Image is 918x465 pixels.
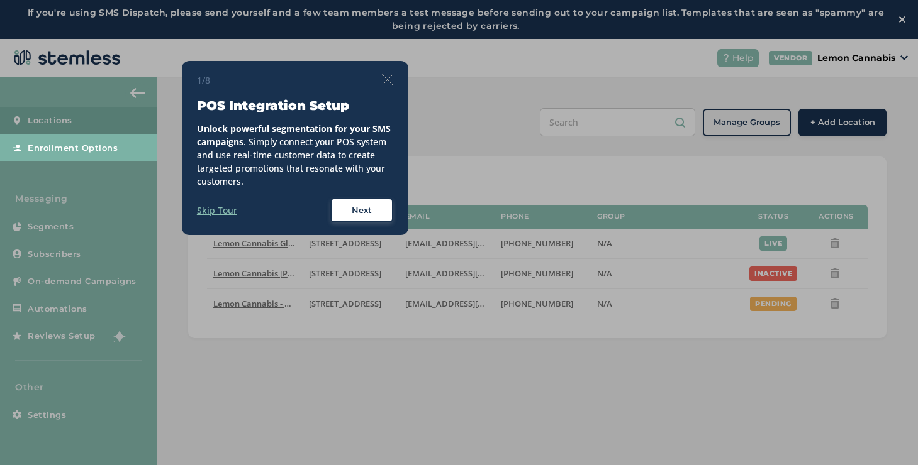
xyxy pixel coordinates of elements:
[197,204,237,217] label: Skip Tour
[855,405,918,465] iframe: Chat Widget
[382,74,393,85] img: icon-close-thin-accent-606ae9a3.svg
[330,198,393,223] button: Next
[197,97,393,114] h3: POS Integration Setup
[197,122,393,188] div: . Simply connect your POS system and use real-time customer data to create targeted promotions th...
[352,204,372,217] span: Next
[197,123,391,148] strong: Unlock powerful segmentation for your SMS campaigns
[28,142,118,155] span: Enrollment Options
[197,74,210,87] span: 1/8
